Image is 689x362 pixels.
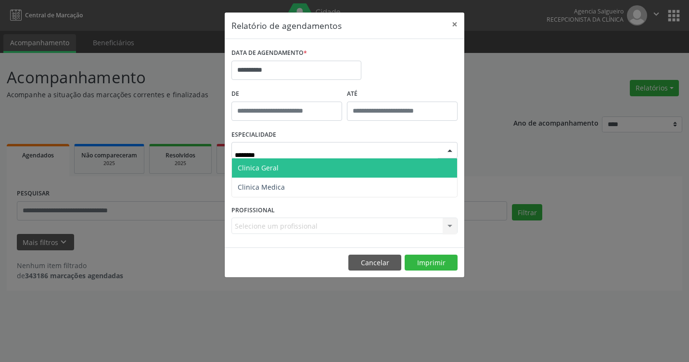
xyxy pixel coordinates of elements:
button: Imprimir [405,255,458,271]
label: ATÉ [347,87,458,102]
label: De [231,87,342,102]
span: Clinica Geral [238,163,279,172]
label: PROFISSIONAL [231,203,275,218]
label: ESPECIALIDADE [231,128,276,142]
button: Cancelar [348,255,401,271]
span: Clinica Medica [238,182,285,192]
label: DATA DE AGENDAMENTO [231,46,307,61]
h5: Relatório de agendamentos [231,19,342,32]
button: Close [445,13,464,36]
